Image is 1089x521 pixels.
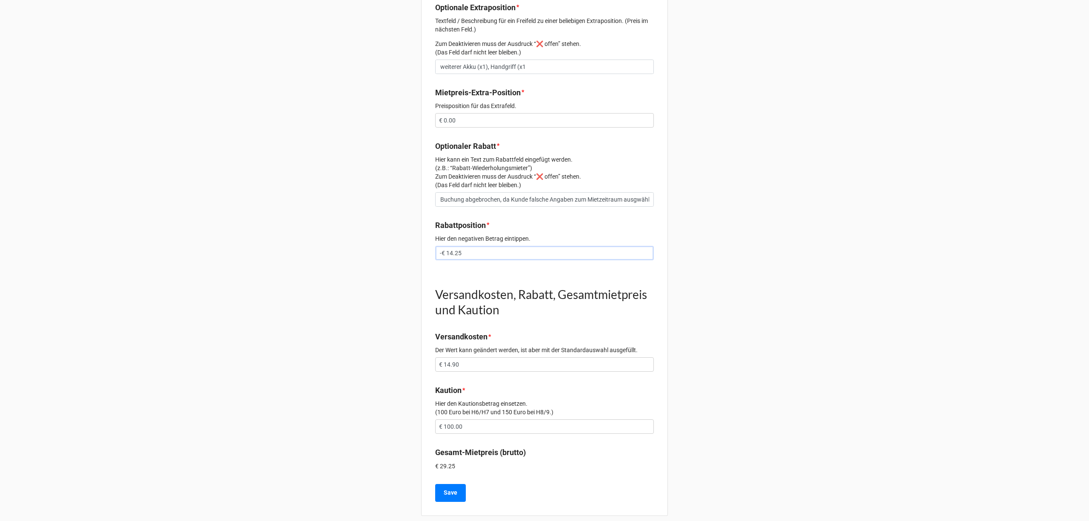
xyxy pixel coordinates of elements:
[435,87,521,99] label: Mietpreis-Extra-Position
[435,140,496,152] label: Optionaler Rabatt
[435,287,654,317] h1: Versandkosten, Rabatt, Gesamtmietpreis und Kaution
[435,384,462,396] label: Kaution
[435,462,654,470] p: € 29.25
[435,484,466,502] button: Save
[435,2,516,14] label: Optionale Extraposition
[444,488,457,497] b: Save
[435,40,654,57] p: Zum Deaktivieren muss der Ausdruck “❌ offen” stehen. (Das Feld darf nicht leer bleiben.)
[435,448,526,457] b: Gesamt-Mietpreis (brutto)
[435,17,654,34] p: Textfeld / Beschreibung für ein Freifeld zu einer beliebigen Extraposition. (Preis im nächsten Fe...
[435,102,654,110] p: Preisposition für das Extrafeld.
[435,155,654,189] p: Hier kann ein Text zum Rabattfeld eingefügt werden. (z.B.: “Rabatt-Wiederholungsmieter”) Zum Deak...
[435,234,654,243] p: Hier den negativen Betrag eintippen.
[435,219,486,231] label: Rabattposition
[435,331,487,343] label: Versandkosten
[435,346,654,354] p: Der Wert kann geändert werden, ist aber mit der Standardauswahl ausgefüllt.
[435,399,654,416] p: Hier den Kautionsbetrag einsetzen. (100 Euro bei H6/H7 und 150 Euro bei H8/9.)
